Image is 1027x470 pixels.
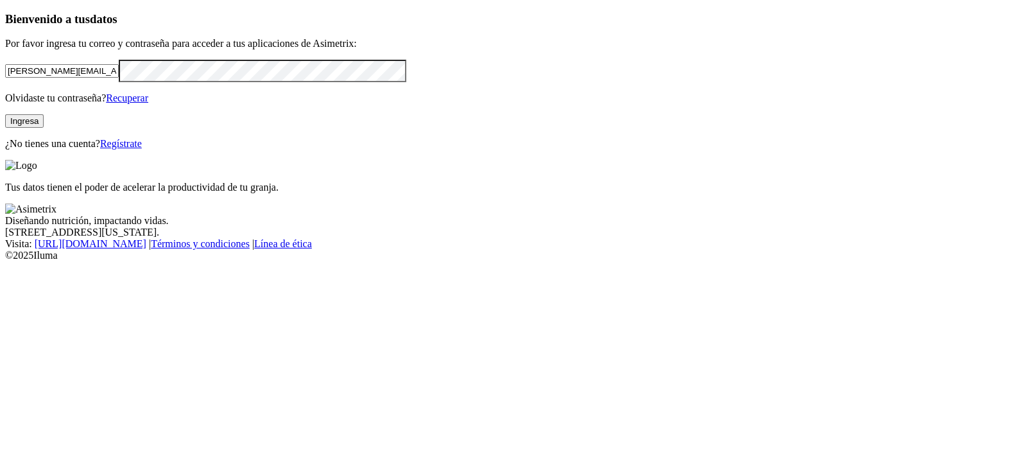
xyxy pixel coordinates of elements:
[5,92,1022,104] p: Olvidaste tu contraseña?
[5,250,1022,261] div: © 2025 Iluma
[5,160,37,171] img: Logo
[5,12,1022,26] h3: Bienvenido a tus
[106,92,148,103] a: Recuperar
[5,227,1022,238] div: [STREET_ADDRESS][US_STATE].
[5,204,56,215] img: Asimetrix
[5,64,119,78] input: Tu correo
[5,215,1022,227] div: Diseñando nutrición, impactando vidas.
[5,138,1022,150] p: ¿No tienes una cuenta?
[5,38,1022,49] p: Por favor ingresa tu correo y contraseña para acceder a tus aplicaciones de Asimetrix:
[151,238,250,249] a: Términos y condiciones
[5,238,1022,250] div: Visita : | |
[35,238,146,249] a: [URL][DOMAIN_NAME]
[254,238,312,249] a: Línea de ética
[5,182,1022,193] p: Tus datos tienen el poder de acelerar la productividad de tu granja.
[100,138,142,149] a: Regístrate
[5,114,44,128] button: Ingresa
[90,12,117,26] span: datos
